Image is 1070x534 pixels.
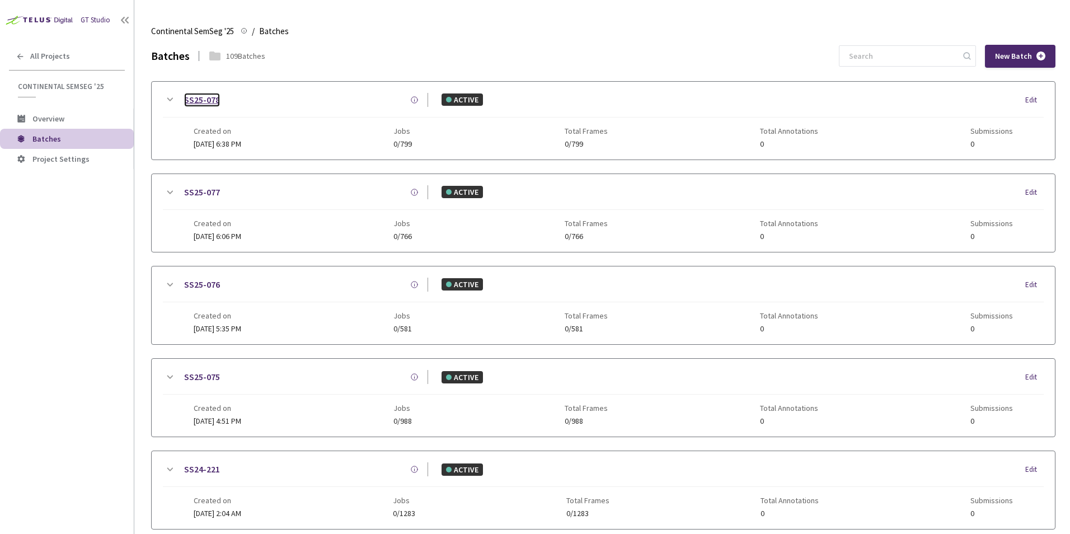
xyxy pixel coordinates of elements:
span: Submissions [970,404,1013,413]
span: 0 [760,325,818,333]
a: SS24-221 [184,462,220,476]
div: Edit [1025,372,1044,383]
div: Edit [1025,279,1044,291]
span: 0/799 [393,140,412,148]
span: Total Annotations [760,219,818,228]
span: 0 [761,509,819,518]
span: Total Frames [565,219,608,228]
span: 0/581 [393,325,412,333]
input: Search [842,46,961,66]
span: [DATE] 6:38 PM [194,139,241,149]
span: Total Annotations [760,127,818,135]
div: SS25-077ACTIVEEditCreated on[DATE] 6:06 PMJobs0/766Total Frames0/766Total Annotations0Submissions0 [152,174,1055,252]
span: Batches [32,134,61,144]
div: SS24-221ACTIVEEditCreated on[DATE] 2:04 AMJobs0/1283Total Frames0/1283Total Annotations0Submissions0 [152,451,1055,529]
span: Submissions [970,496,1013,505]
span: 0 [760,140,818,148]
a: SS25-075 [184,370,220,384]
a: SS25-076 [184,278,220,292]
div: GT Studio [81,15,110,26]
span: Submissions [970,127,1013,135]
span: 0 [970,509,1013,518]
div: Edit [1025,95,1044,106]
span: Submissions [970,219,1013,228]
span: Created on [194,311,241,320]
div: SS25-075ACTIVEEditCreated on[DATE] 4:51 PMJobs0/988Total Frames0/988Total Annotations0Submissions0 [152,359,1055,437]
div: ACTIVE [442,463,483,476]
li: / [252,25,255,38]
span: Created on [194,127,241,135]
div: ACTIVE [442,93,483,106]
span: Total Frames [565,311,608,320]
span: [DATE] 4:51 PM [194,416,241,426]
span: Continental SemSeg '25 [151,25,234,38]
span: [DATE] 5:35 PM [194,324,241,334]
span: [DATE] 2:04 AM [194,508,241,518]
span: 0/1283 [566,509,609,518]
span: Submissions [970,311,1013,320]
span: Batches [259,25,289,38]
span: Jobs [393,127,412,135]
span: Created on [194,496,241,505]
span: Jobs [393,496,415,505]
span: 0/988 [393,417,412,425]
span: 0 [970,417,1013,425]
span: Jobs [393,311,412,320]
span: Project Settings [32,154,90,164]
span: Total Frames [565,127,608,135]
span: Overview [32,114,64,124]
span: 0/988 [565,417,608,425]
span: Total Frames [566,496,609,505]
span: 0 [760,232,818,241]
span: 0/1283 [393,509,415,518]
a: SS25-078 [184,93,220,107]
span: Total Annotations [761,496,819,505]
span: 0/581 [565,325,608,333]
span: 0/766 [565,232,608,241]
span: 0/766 [393,232,412,241]
span: Total Frames [565,404,608,413]
span: Total Annotations [760,311,818,320]
span: 0 [760,417,818,425]
span: All Projects [30,51,70,61]
span: 0 [970,140,1013,148]
div: SS25-078ACTIVEEditCreated on[DATE] 6:38 PMJobs0/799Total Frames0/799Total Annotations0Submissions0 [152,82,1055,160]
span: 0 [970,325,1013,333]
span: Created on [194,404,241,413]
a: SS25-077 [184,185,220,199]
span: Jobs [393,219,412,228]
div: ACTIVE [442,186,483,198]
span: Jobs [393,404,412,413]
span: Continental SemSeg '25 [18,82,118,91]
div: Edit [1025,464,1044,475]
div: Batches [151,48,190,64]
div: SS25-076ACTIVEEditCreated on[DATE] 5:35 PMJobs0/581Total Frames0/581Total Annotations0Submissions0 [152,266,1055,344]
div: ACTIVE [442,371,483,383]
span: New Batch [995,51,1032,61]
span: Total Annotations [760,404,818,413]
div: 109 Batches [226,50,265,62]
div: ACTIVE [442,278,483,291]
span: Created on [194,219,241,228]
span: 0 [970,232,1013,241]
span: [DATE] 6:06 PM [194,231,241,241]
div: Edit [1025,187,1044,198]
span: 0/799 [565,140,608,148]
